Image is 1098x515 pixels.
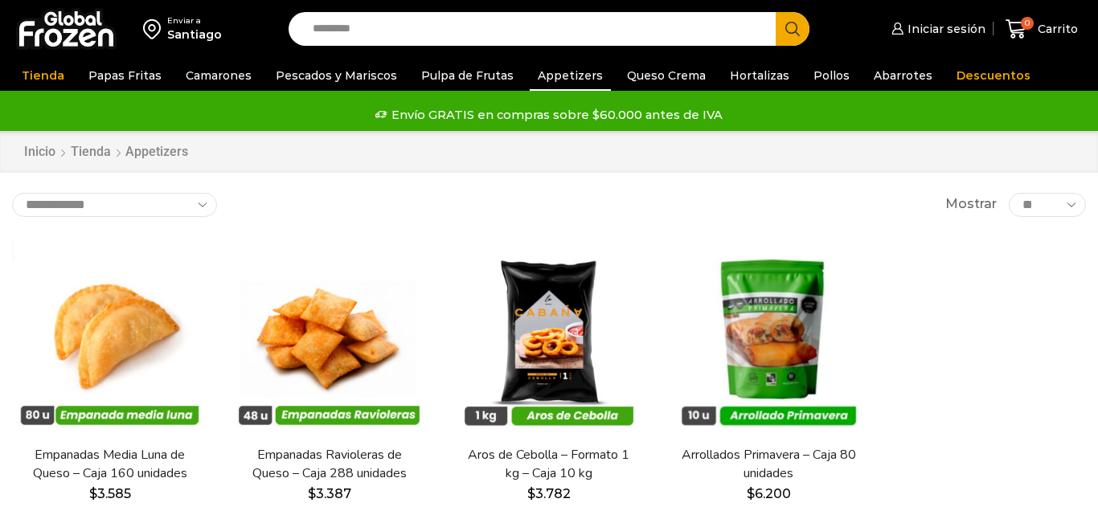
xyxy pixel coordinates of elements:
nav: Breadcrumb [23,143,188,161]
a: Tienda [14,60,72,91]
div: Santiago [167,27,222,43]
h1: Appetizers [125,144,188,159]
a: Aros de Cebolla – Formato 1 kg – Caja 10 kg [461,446,637,483]
a: Appetizers [530,60,611,91]
a: Pescados y Mariscos [268,60,405,91]
span: Iniciar sesión [903,21,985,37]
span: 0 [1021,17,1034,30]
span: Mostrar [945,195,997,214]
span: $ [308,486,316,501]
a: Abarrotes [866,60,940,91]
select: Pedido de la tienda [12,193,217,217]
bdi: 3.585 [89,486,131,501]
span: $ [89,486,97,501]
button: Search button [776,12,809,46]
a: Arrollados Primavera – Caja 80 unidades [681,446,857,483]
img: address-field-icon.svg [143,15,167,43]
a: 0 Carrito [1002,10,1082,48]
a: Inicio [23,143,56,161]
a: Queso Crema [619,60,714,91]
bdi: 3.782 [527,486,571,501]
a: Camarones [178,60,260,91]
a: Hortalizas [722,60,797,91]
a: Tienda [70,143,112,161]
a: Descuentos [948,60,1039,91]
a: Pulpa de Frutas [413,60,522,91]
a: Empanadas Ravioleras de Queso – Caja 288 unidades [241,446,417,483]
span: $ [747,486,755,501]
a: Empanadas Media Luna de Queso – Caja 160 unidades [22,446,198,483]
bdi: 6.200 [747,486,791,501]
bdi: 3.387 [308,486,351,501]
a: Iniciar sesión [887,13,985,45]
span: $ [527,486,535,501]
div: Enviar a [167,15,222,27]
a: Papas Fritas [80,60,170,91]
span: Carrito [1034,21,1078,37]
a: Pollos [805,60,858,91]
